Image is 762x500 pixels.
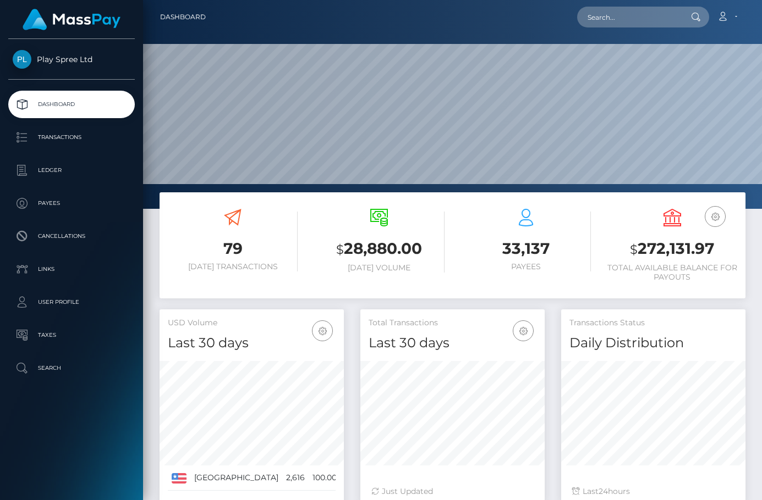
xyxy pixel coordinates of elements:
img: MassPay Logo [23,9,120,30]
div: Just Updated [371,486,534,497]
h5: Transactions Status [569,318,737,329]
a: Cancellations [8,223,135,250]
p: Links [13,261,130,277]
a: Ledger [8,157,135,184]
p: Transactions [13,129,130,146]
a: Payees [8,190,135,217]
small: $ [630,242,638,257]
h4: Last 30 days [369,334,536,353]
h3: 272,131.97 [607,238,737,260]
h3: 28,880.00 [314,238,444,260]
span: 24 [599,486,608,496]
h6: [DATE] Volume [314,263,444,273]
p: Dashboard [13,96,130,113]
p: Payees [13,195,130,212]
a: Search [8,354,135,382]
p: User Profile [13,294,130,310]
small: $ [336,242,344,257]
p: Ledger [13,162,130,179]
span: Play Spree Ltd [8,54,135,64]
a: Taxes [8,321,135,349]
h6: Total Available Balance for Payouts [607,263,737,282]
p: Cancellations [13,228,130,245]
a: Dashboard [160,5,206,29]
h6: [DATE] Transactions [168,262,298,271]
a: Dashboard [8,91,135,118]
h4: Last 30 days [168,334,336,353]
td: 2,616 [282,465,309,491]
a: Links [8,255,135,283]
p: Taxes [13,327,130,343]
h4: Daily Distribution [569,334,737,353]
h3: 79 [168,238,298,259]
h5: USD Volume [168,318,336,329]
a: User Profile [8,288,135,316]
a: Transactions [8,124,135,151]
input: Search... [577,7,681,27]
td: [GEOGRAPHIC_DATA] [190,465,282,491]
div: Last hours [572,486,734,497]
img: US.png [172,473,187,483]
h5: Total Transactions [369,318,536,329]
h6: Payees [461,262,591,271]
td: 100.00% [309,465,347,491]
p: Search [13,360,130,376]
h3: 33,137 [461,238,591,259]
img: Play Spree Ltd [13,50,31,69]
